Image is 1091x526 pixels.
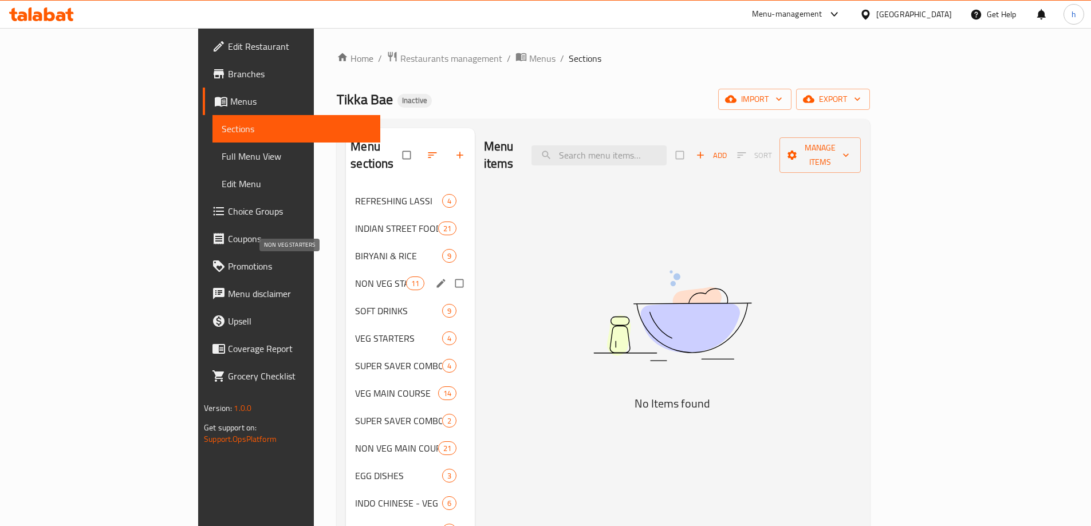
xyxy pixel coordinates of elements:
span: export [805,92,861,106]
button: Add [693,147,730,164]
div: NON VEG MAIN COURSE21 [346,434,475,462]
span: Get support on: [204,420,257,435]
span: import [727,92,782,106]
span: 1.0.0 [234,401,251,416]
span: 14 [439,388,456,399]
a: Full Menu View [212,143,380,170]
span: Promotions [228,259,371,273]
div: items [438,441,456,455]
span: h [1072,8,1076,21]
span: 9 [443,251,456,262]
button: import [718,89,791,110]
span: 4 [443,196,456,207]
a: Choice Groups [203,197,380,225]
div: VEG STARTERS4 [346,325,475,352]
span: 11 [407,278,424,289]
a: Coverage Report [203,335,380,362]
span: Grocery Checklist [228,369,371,383]
span: Coverage Report [228,342,371,355]
span: REFRESHING LASSI [355,194,442,208]
span: Choice Groups [228,204,371,218]
span: Menu disclaimer [228,287,371,300]
span: Sort items [730,147,779,164]
span: Full Menu View [222,149,371,163]
div: SUPER SAVER COMBOS - VEG4 [346,352,475,379]
span: Inactive [397,96,432,105]
div: VEG MAIN COURSE14 [346,379,475,407]
span: EGG DISHES [355,469,442,483]
span: Sections [569,52,601,65]
span: 3 [443,470,456,481]
div: INDIAN STREET FOOD21 [346,215,475,242]
div: SOFT DRINKS9 [346,297,475,325]
div: items [442,414,456,428]
li: / [560,52,564,65]
nav: breadcrumb [337,51,870,66]
span: Version: [204,401,232,416]
div: BIRYANI & RICE9 [346,242,475,270]
div: REFRESHING LASSI4 [346,187,475,215]
a: Promotions [203,252,380,280]
a: Coupons [203,225,380,252]
span: Branches [228,67,371,81]
span: Manage items [789,141,852,169]
a: Grocery Checklist [203,362,380,390]
div: INDO CHINESE - VEG6 [346,489,475,517]
button: export [796,89,870,110]
img: dish.svg [529,240,816,391]
div: items [442,469,456,483]
button: Manage items [779,137,861,173]
span: INDO CHINESE - VEG [355,496,442,510]
span: 9 [443,306,456,317]
span: 4 [443,333,456,344]
span: BIRYANI & RICE [355,249,442,263]
div: [GEOGRAPHIC_DATA] [876,8,952,21]
span: SOFT DRINKS [355,304,442,318]
span: 21 [439,223,456,234]
div: items [442,249,456,263]
li: / [507,52,511,65]
a: Upsell [203,307,380,335]
span: 6 [443,498,456,509]
input: search [531,145,667,165]
div: items [406,276,424,290]
span: NON VEG MAIN COURSE [355,441,438,455]
div: items [442,496,456,510]
span: VEG MAIN COURSE [355,386,438,400]
span: Add item [693,147,730,164]
a: Restaurants management [387,51,502,66]
div: items [442,194,456,208]
span: INDIAN STREET FOOD [355,222,438,235]
div: EGG DISHES3 [346,462,475,489]
button: Add section [447,143,475,168]
span: Edit Menu [222,177,371,191]
span: Restaurants management [400,52,502,65]
div: items [438,222,456,235]
span: NON VEG STARTERS [355,276,405,290]
div: NON VEG STARTERS11edit [346,270,475,297]
a: Menus [515,51,556,66]
span: VEG STARTERS [355,331,442,345]
span: 21 [439,443,456,454]
div: Menu-management [752,7,822,21]
span: Menus [529,52,556,65]
span: Upsell [228,314,371,328]
span: 2 [443,416,456,426]
span: Add [696,149,727,162]
span: Edit Restaurant [228,39,371,53]
button: edit [434,276,451,291]
span: SUPER SAVER COMBOS - VEG [355,359,442,373]
span: SUPER SAVER COMBOS - NON-VEG [355,414,442,428]
a: Branches [203,60,380,88]
a: Edit Restaurant [203,33,380,60]
a: Menus [203,88,380,115]
div: items [438,386,456,400]
span: Menus [230,94,371,108]
div: items [442,359,456,373]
